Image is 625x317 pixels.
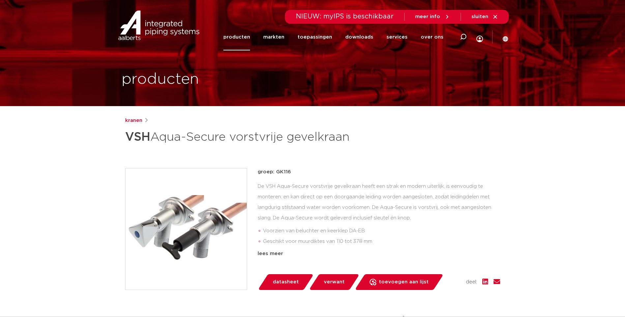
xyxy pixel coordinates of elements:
[415,14,450,20] a: meer info
[471,14,498,20] a: sluiten
[298,24,332,50] a: toepassingen
[309,274,359,290] a: verwant
[126,168,247,290] img: Product Image for VSH Aqua-Secure vorstvrije gevelkraan
[296,13,394,20] span: NIEUW: myIPS is beschikbaar
[122,69,199,90] h1: producten
[263,236,500,247] li: Geschikt voor muurdiktes van 110 tot 378 mm
[415,14,440,19] span: meer info
[223,24,443,50] nav: Menu
[466,278,477,286] span: deel:
[324,277,345,287] span: verwant
[273,277,299,287] span: datasheet
[258,181,500,247] div: De VSH Aqua-Secure vorstvrije gevelkraan heeft een strak en modern uiterlijk, is eenvoudig te mon...
[125,127,373,147] h1: Aqua-Secure vorstvrije gevelkraan
[258,250,500,258] div: lees meer
[263,226,500,236] li: Voorzien van beluchter en keerklep DA-EB
[258,168,500,176] p: groep: GK116
[345,24,373,50] a: downloads
[421,24,443,50] a: over ons
[223,24,250,50] a: producten
[258,274,314,290] a: datasheet
[125,117,142,125] a: kranen
[386,24,408,50] a: services
[476,22,483,52] div: my IPS
[263,24,284,50] a: markten
[379,277,429,287] span: toevoegen aan lijst
[471,14,488,19] span: sluiten
[125,131,150,143] strong: VSH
